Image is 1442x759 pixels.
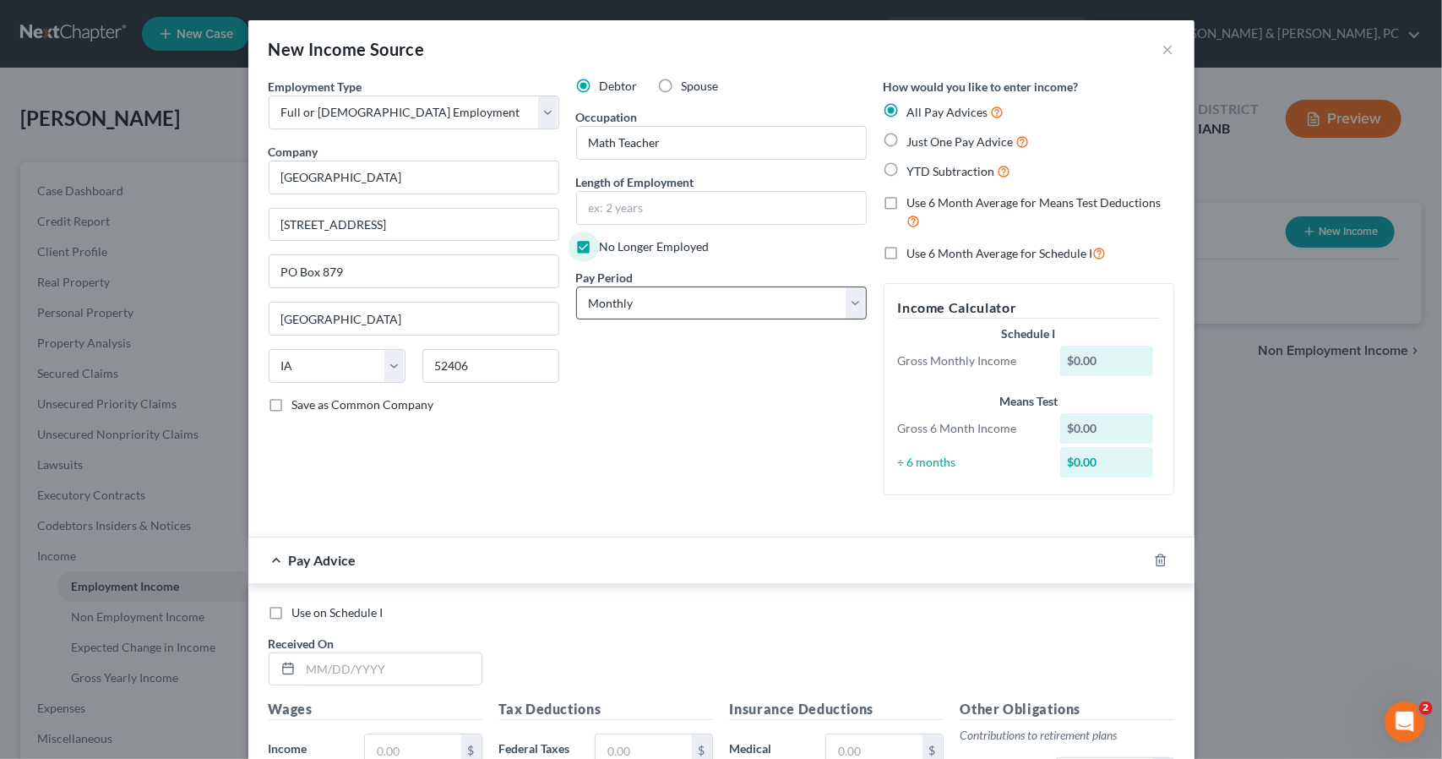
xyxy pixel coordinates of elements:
[730,699,944,720] h5: Insurance Deductions
[884,78,1079,96] label: How would you like to enter income?
[890,352,1053,369] div: Gross Monthly Income
[1419,702,1433,715] span: 2
[907,164,995,178] span: YTD Subtraction
[890,454,1053,471] div: ÷ 6 months
[1385,702,1425,742] iframe: Intercom live chat
[600,239,710,254] span: No Longer Employed
[907,246,1093,260] span: Use 6 Month Average for Schedule I
[907,134,1014,149] span: Just One Pay Advice
[499,699,713,720] h5: Tax Deductions
[898,393,1160,410] div: Means Test
[269,255,558,287] input: Unit, Suite, etc...
[292,397,434,412] span: Save as Common Company
[577,127,866,159] input: --
[960,727,1174,744] p: Contributions to retirement plans
[907,195,1162,210] span: Use 6 Month Average for Means Test Deductions
[1060,413,1153,444] div: $0.00
[577,192,866,224] input: ex: 2 years
[269,636,335,651] span: Received On
[269,699,482,720] h5: Wages
[269,303,558,335] input: Enter city...
[576,173,694,191] label: Length of Employment
[269,161,559,194] input: Search company by name...
[269,209,558,241] input: Enter address...
[269,145,318,159] span: Company
[682,79,719,93] span: Spouse
[960,699,1174,720] h5: Other Obligations
[898,325,1160,342] div: Schedule I
[422,349,559,383] input: Enter zip...
[289,552,356,568] span: Pay Advice
[600,79,638,93] span: Debtor
[269,79,362,94] span: Employment Type
[1060,447,1153,478] div: $0.00
[576,270,634,285] span: Pay Period
[576,108,638,126] label: Occupation
[301,653,482,685] input: MM/DD/YYYY
[907,105,988,119] span: All Pay Advices
[292,605,384,620] span: Use on Schedule I
[1060,346,1153,376] div: $0.00
[269,741,307,756] span: Income
[1162,39,1174,59] button: ×
[269,37,425,61] div: New Income Source
[890,420,1053,437] div: Gross 6 Month Income
[898,298,1160,319] h5: Income Calculator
